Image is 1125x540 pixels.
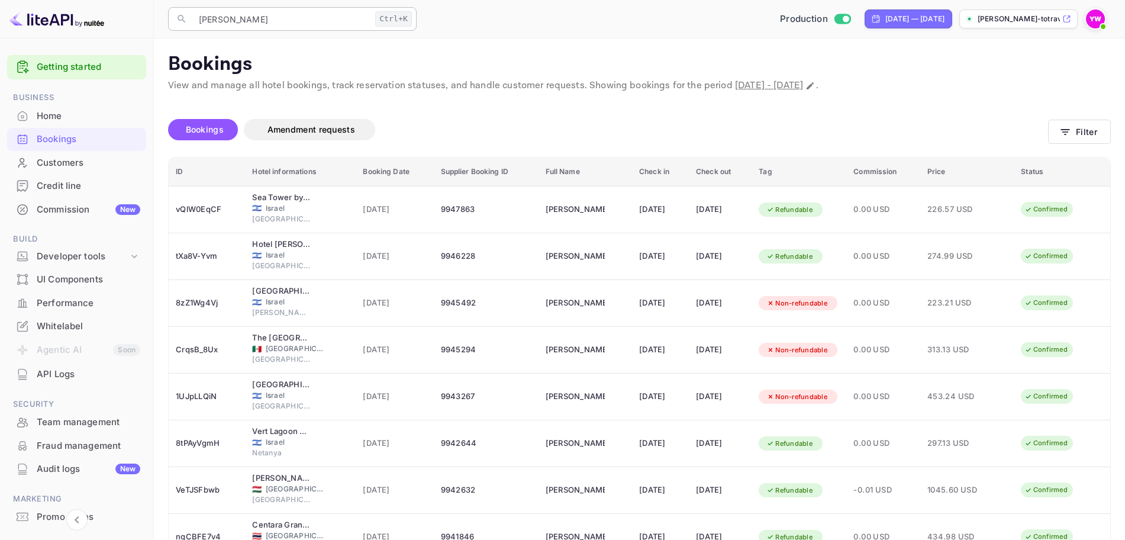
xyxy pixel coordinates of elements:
[252,252,262,259] span: Israel
[252,307,311,318] span: [PERSON_NAME]
[1017,483,1075,497] div: Confirmed
[192,7,370,31] input: Search (e.g. bookings, documentation)
[176,387,238,406] div: 1UJpLLQiN
[266,484,325,494] span: [GEOGRAPHIC_DATA]
[546,294,605,313] div: ELI KATS
[927,203,987,216] span: 226.57 USD
[441,481,531,500] div: 9942632
[7,458,146,481] div: Audit logsNew
[7,55,146,79] div: Getting started
[759,296,835,311] div: Non-refundable
[66,509,88,531] button: Collapse navigation
[927,390,987,403] span: 453.24 USD
[7,398,146,411] span: Security
[696,481,744,500] div: [DATE]
[441,340,531,359] div: 9945294
[176,481,238,500] div: VeTJSFbwb
[363,250,426,263] span: [DATE]
[546,387,605,406] div: SHLOMIT SOFER
[775,12,855,26] div: Switch to Sandbox mode
[363,437,426,450] span: [DATE]
[853,343,913,356] span: 0.00 USD
[853,484,913,497] span: -0.01 USD
[759,390,835,404] div: Non-refundable
[696,200,744,219] div: [DATE]
[546,247,605,266] div: HALIT GRABINSKI
[7,128,146,151] div: Bookings
[252,519,311,531] div: Centara Grand at CentralWorld
[7,363,146,386] div: API Logs
[759,202,820,217] div: Refundable
[735,79,803,92] span: [DATE] - [DATE]
[266,343,325,354] span: [GEOGRAPHIC_DATA]
[252,532,262,540] span: Thailand
[176,294,238,313] div: 8zZ1Wg4Vj
[7,246,146,267] div: Developer tools
[115,464,140,474] div: New
[759,436,820,451] div: Refundable
[252,332,311,344] div: The Fives Downtown Hotel & Residences, Curio Collection by Hilton
[7,493,146,506] span: Marketing
[252,426,311,438] div: Vert Lagoon Netanya
[7,175,146,198] div: Credit line
[363,390,426,403] span: [DATE]
[927,437,987,450] span: 297.13 USD
[37,156,140,170] div: Customers
[696,340,744,359] div: [DATE]
[546,434,605,453] div: RONNY GOLAN
[7,411,146,434] div: Team management
[7,363,146,385] a: API Logs
[252,285,311,297] div: Ye'arim Hotel
[37,203,140,217] div: Commission
[7,152,146,173] a: Customers
[7,198,146,220] a: CommissionNew
[37,462,140,476] div: Audit logs
[266,250,325,261] span: Israel
[1017,202,1075,217] div: Confirmed
[252,439,262,446] span: Israel
[252,486,262,493] span: Hungary
[252,298,262,306] span: Israel
[441,387,531,406] div: 9943267
[7,315,146,337] a: Whitelabel
[752,157,846,187] th: Tag
[1017,342,1075,357] div: Confirmed
[266,437,325,448] span: Israel
[639,387,682,406] div: [DATE]
[176,434,238,453] div: 8tPAyVgmH
[7,198,146,221] div: CommissionNew
[441,294,531,313] div: 9945492
[853,297,913,310] span: 0.00 USD
[696,294,744,313] div: [DATE]
[37,179,140,193] div: Credit line
[441,434,531,453] div: 9942644
[7,435,146,457] a: Fraud management
[1014,157,1110,187] th: Status
[7,506,146,528] a: Promo codes
[696,387,744,406] div: [DATE]
[853,437,913,450] span: 0.00 USD
[1017,389,1075,404] div: Confirmed
[639,481,682,500] div: [DATE]
[434,157,539,187] th: Supplier Booking ID
[853,390,913,403] span: 0.00 USD
[356,157,433,187] th: Booking Date
[7,292,146,315] div: Performance
[780,12,828,26] span: Production
[252,214,311,224] span: [GEOGRAPHIC_DATA]
[7,233,146,246] span: Build
[696,247,744,266] div: [DATE]
[759,249,820,264] div: Refundable
[759,343,835,358] div: Non-refundable
[1086,9,1105,28] img: Yahav Winkler
[689,157,752,187] th: Check out
[252,204,262,212] span: Israel
[363,297,426,310] span: [DATE]
[252,192,311,204] div: Sea Tower by Isrotel Design
[7,458,146,480] a: Audit logsNew
[252,494,311,505] span: [GEOGRAPHIC_DATA]
[168,119,1048,140] div: account-settings tabs
[759,483,820,498] div: Refundable
[266,390,325,401] span: Israel
[1048,120,1111,144] button: Filter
